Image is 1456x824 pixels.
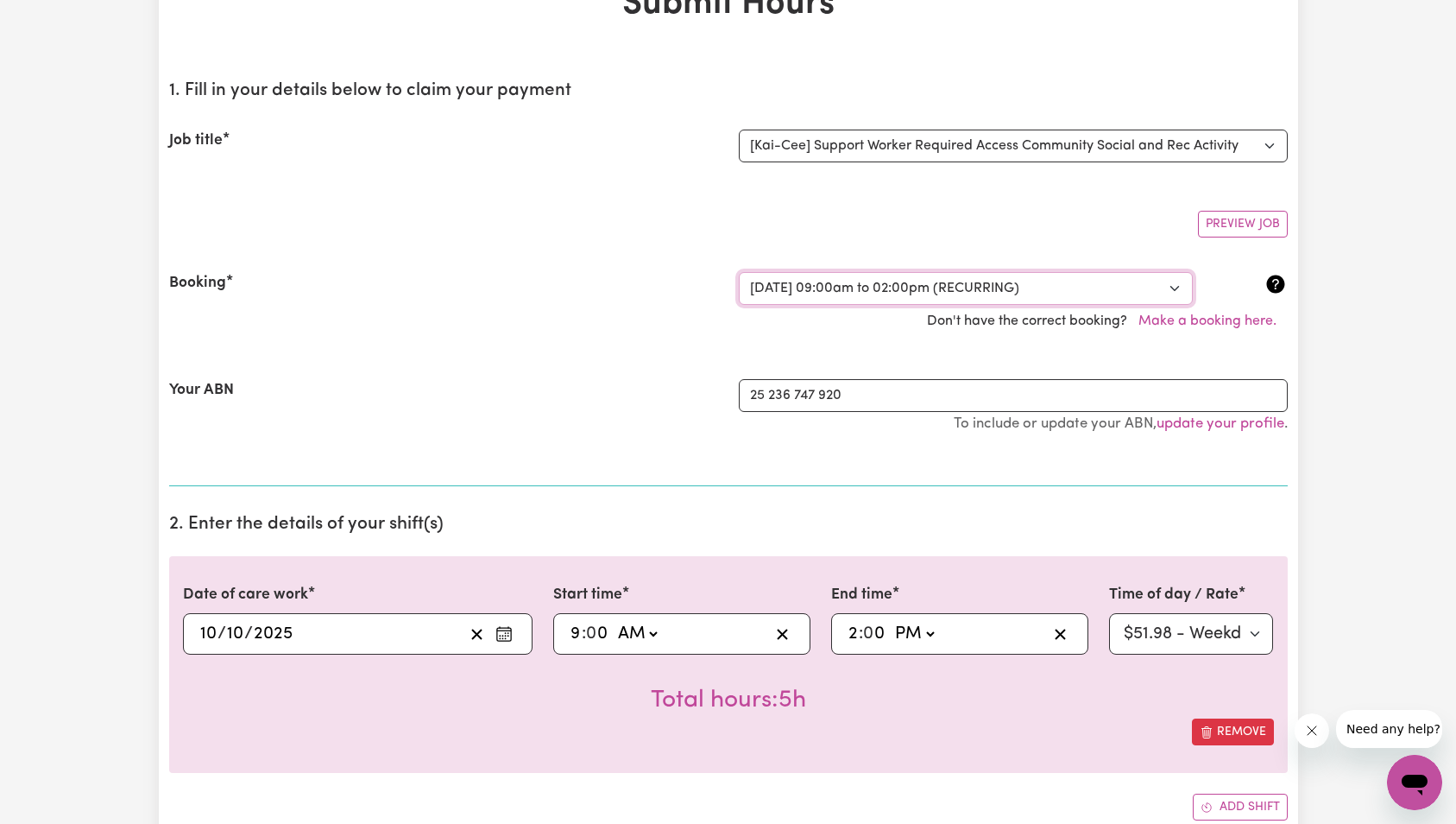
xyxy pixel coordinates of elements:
[169,130,223,152] label: Job title
[553,584,622,606] label: Start time
[1192,719,1274,745] button: Remove this shift
[1157,416,1284,431] a: update your profile
[169,80,1288,102] h2: 1. Fill in your details below to claim your payment
[848,621,859,647] input: --
[169,514,1288,536] h2: 2. Enter the details of your shift(s)
[1127,305,1288,338] button: Make a booking here.
[1193,794,1288,821] button: Add another shift
[582,624,586,643] span: :
[651,688,806,713] span: Total hours worked: 5 hours
[570,621,582,647] input: --
[1198,211,1288,238] button: Preview Job
[253,621,293,647] input: ----
[169,379,234,402] label: Your ABN
[586,625,596,643] span: 0
[831,584,892,606] label: End time
[183,584,308,606] label: Date of care work
[863,625,873,643] span: 0
[199,621,217,647] input: --
[490,621,518,647] button: Enter the date of care work
[927,314,1288,328] span: Don't have the correct booking?
[463,621,490,647] button: Clear date
[226,621,244,647] input: --
[859,624,863,643] span: :
[1336,710,1442,748] iframe: Message from company
[244,624,253,643] span: /
[217,624,226,643] span: /
[954,416,1288,431] small: To include or update your ABN, .
[864,621,886,647] input: --
[169,272,226,295] label: Booking
[1109,584,1239,606] label: Time of day / Rate
[1295,713,1329,748] iframe: Close message
[587,621,609,647] input: --
[1387,755,1442,810] iframe: Button to launch messaging window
